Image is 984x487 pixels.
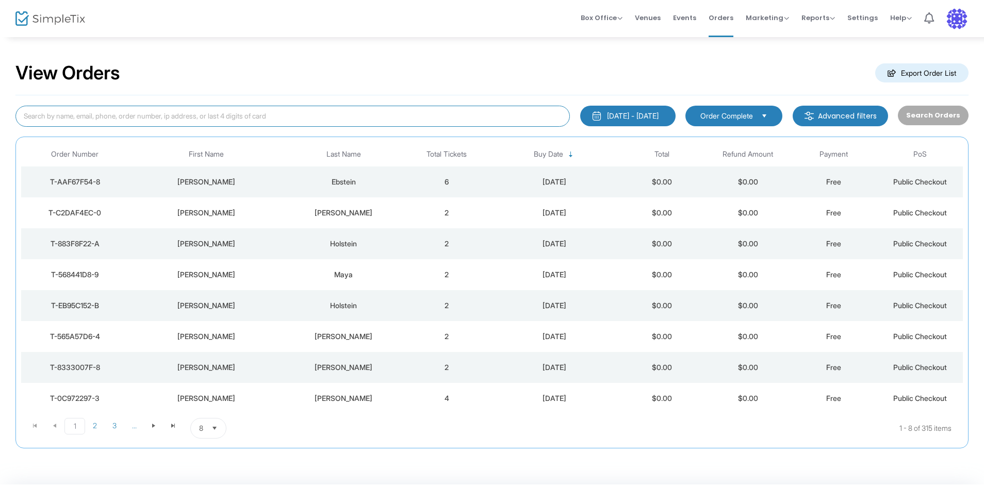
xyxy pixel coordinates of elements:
span: Public Checkout [893,270,947,279]
td: $0.00 [619,383,705,414]
span: Page 4 [124,418,144,433]
td: $0.00 [705,352,791,383]
div: 8/21/2025 [493,208,616,218]
td: 2 [404,259,490,290]
span: Last Name [326,150,361,159]
div: T-0C972297-3 [24,393,126,404]
div: Bohnen [286,208,401,218]
span: Free [826,239,841,248]
div: Selsky [286,393,401,404]
td: $0.00 [705,290,791,321]
td: $0.00 [705,228,791,259]
span: Go to the last page [169,422,177,430]
td: $0.00 [705,383,791,414]
div: 8/21/2025 [493,393,616,404]
span: Free [826,363,841,372]
div: Ebstein [286,177,401,187]
span: Page 1 [64,418,85,434]
td: 2 [404,352,490,383]
span: Settings [847,5,878,31]
button: [DATE] - [DATE] [580,106,676,126]
td: 6 [404,166,490,197]
div: Holstein [286,300,401,311]
div: T-568441D8-9 [24,270,126,280]
span: Go to the next page [144,418,163,433]
kendo-pager-info: 1 - 8 of 315 items [329,418,952,439]
span: PoS [913,150,927,159]
div: Sherry [131,300,281,311]
span: Public Checkout [893,177,947,186]
span: Marketing [746,13,789,23]
button: Select [207,418,222,438]
div: 8/21/2025 [493,239,616,249]
span: Order Complete [700,111,753,121]
span: Sortable [567,150,575,159]
div: T-565A57D6-4 [24,331,126,342]
td: $0.00 [705,321,791,352]
td: 4 [404,383,490,414]
span: Order Number [51,150,99,159]
button: Select [757,110,772,122]
span: Go to the last page [163,418,183,433]
td: $0.00 [705,166,791,197]
th: Total [619,142,705,166]
div: T-8333007F-8 [24,362,126,373]
div: 8/21/2025 [493,300,616,311]
span: Public Checkout [893,301,947,310]
td: $0.00 [619,290,705,321]
th: Refund Amount [705,142,791,166]
span: 8 [199,423,203,433]
span: Box Office [581,13,622,23]
td: $0.00 [705,259,791,290]
td: $0.00 [619,228,705,259]
span: First Name [189,150,224,159]
div: FARBER [286,362,401,373]
span: Free [826,332,841,341]
m-button: Advanced filters [793,106,888,126]
span: Public Checkout [893,332,947,341]
div: NEAL [131,362,281,373]
td: $0.00 [619,352,705,383]
span: Free [826,301,841,310]
div: 8/21/2025 [493,331,616,342]
td: $0.00 [619,197,705,228]
div: Connors [286,331,401,342]
td: $0.00 [619,166,705,197]
td: $0.00 [705,197,791,228]
span: Public Checkout [893,239,947,248]
div: 8/21/2025 [493,177,616,187]
m-button: Export Order List [875,63,969,82]
td: $0.00 [619,321,705,352]
th: Total Tickets [404,142,490,166]
span: Help [890,13,912,23]
span: Events [673,5,696,31]
div: Joyce [131,208,281,218]
span: Public Checkout [893,394,947,402]
div: Jill [131,177,281,187]
span: Public Checkout [893,208,947,217]
div: Jakob [131,270,281,280]
div: T-883F8F22-A [24,239,126,249]
div: Leonard [131,393,281,404]
div: Maya [286,270,401,280]
span: Payment [819,150,848,159]
div: Sherry [131,239,281,249]
input: Search by name, email, phone, order number, ip address, or last 4 digits of card [15,106,570,127]
span: Buy Date [534,150,563,159]
img: monthly [592,111,602,121]
td: $0.00 [619,259,705,290]
td: 2 [404,321,490,352]
div: T-C2DAF4EC-0 [24,208,126,218]
h2: View Orders [15,62,120,85]
span: Orders [709,5,733,31]
span: Free [826,270,841,279]
div: Holstein [286,239,401,249]
span: Venues [635,5,661,31]
span: Free [826,394,841,402]
div: 8/21/2025 [493,362,616,373]
span: Reports [801,13,835,23]
div: 8/21/2025 [493,270,616,280]
span: Free [826,177,841,186]
div: T-AAF67F54-8 [24,177,126,187]
td: 2 [404,197,490,228]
